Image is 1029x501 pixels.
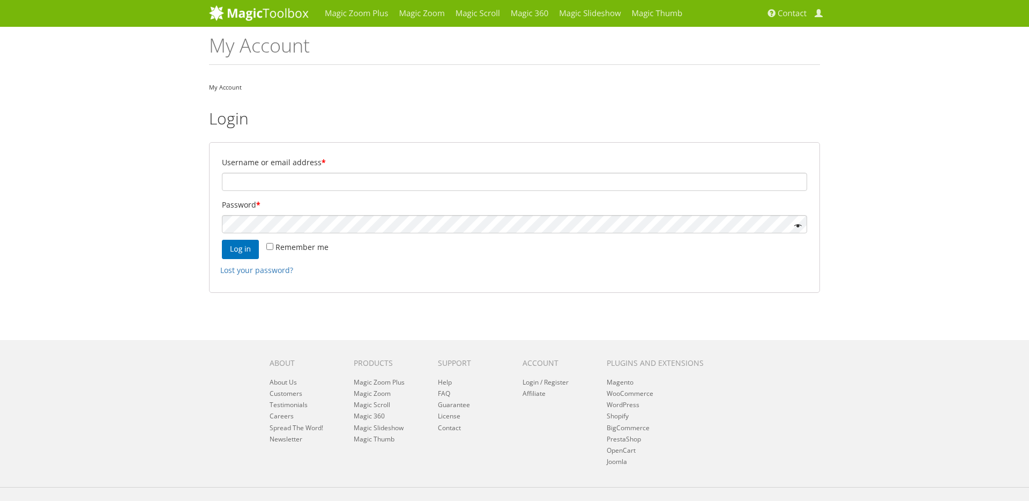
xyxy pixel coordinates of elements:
[607,389,653,398] a: WooCommerce
[354,423,404,432] a: Magic Slideshow
[354,400,390,409] a: Magic Scroll
[209,109,820,127] h2: Login
[275,242,329,252] span: Remember me
[209,5,309,21] img: MagicToolbox.com - Image tools for your website
[438,400,470,409] a: Guarantee
[438,359,506,367] h6: Support
[438,389,450,398] a: FAQ
[438,411,460,421] a: License
[354,411,385,421] a: Magic 360
[354,389,391,398] a: Magic Zoom
[607,457,627,466] a: Joomla
[607,378,633,387] a: Magento
[266,243,273,250] input: Remember me
[354,359,422,367] h6: Products
[354,434,394,444] a: Magic Thumb
[222,240,259,259] button: Log in
[438,378,452,387] a: Help
[523,359,591,367] h6: Account
[270,389,302,398] a: Customers
[270,434,302,444] a: Newsletter
[523,389,546,398] a: Affiliate
[270,400,308,409] a: Testimonials
[270,411,294,421] a: Careers
[270,359,338,367] h6: About
[222,197,807,212] label: Password
[222,155,807,170] label: Username or email address
[607,411,629,421] a: Shopify
[270,423,323,432] a: Spread The Word!
[607,434,641,444] a: PrestaShop
[607,359,717,367] h6: Plugins and extensions
[220,265,293,275] a: Lost your password?
[607,446,636,455] a: OpenCart
[778,8,807,19] span: Contact
[354,378,405,387] a: Magic Zoom Plus
[523,378,569,387] a: Login / Register
[607,423,650,432] a: BigCommerce
[438,423,461,432] a: Contact
[209,81,820,93] nav: My Account
[270,378,297,387] a: About Us
[209,35,820,65] h1: My Account
[607,400,639,409] a: WordPress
